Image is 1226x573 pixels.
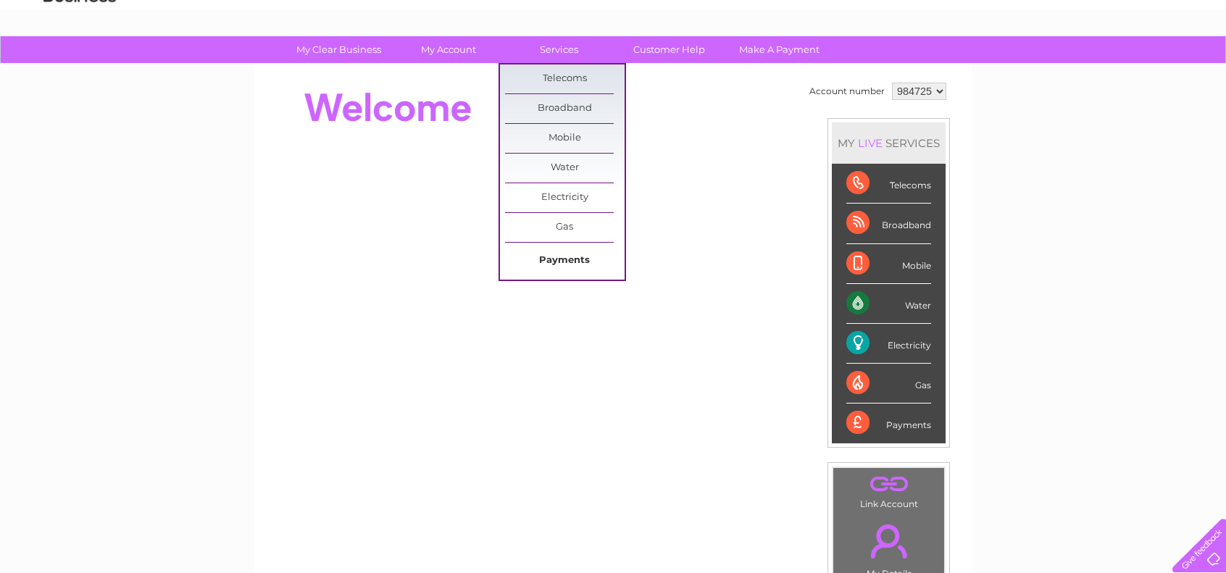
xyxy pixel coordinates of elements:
[846,324,931,364] div: Electricity
[609,36,729,63] a: Customer Help
[505,64,625,93] a: Telecoms
[953,7,1053,25] a: 0333 014 3131
[846,364,931,403] div: Gas
[1130,62,1165,72] a: Contact
[1007,62,1039,72] a: Energy
[806,79,888,104] td: Account number
[1178,62,1212,72] a: Log out
[499,36,619,63] a: Services
[846,284,931,324] div: Water
[855,136,885,150] div: LIVE
[389,36,509,63] a: My Account
[272,8,956,70] div: Clear Business is a trading name of Verastar Limited (registered in [GEOGRAPHIC_DATA] No. 3667643...
[1048,62,1091,72] a: Telecoms
[505,246,625,275] a: Payments
[837,516,941,566] a: .
[505,183,625,212] a: Electricity
[846,403,931,443] div: Payments
[720,36,839,63] a: Make A Payment
[505,213,625,242] a: Gas
[837,472,941,497] a: .
[833,467,945,513] td: Link Account
[279,36,399,63] a: My Clear Business
[505,154,625,183] a: Water
[43,38,117,82] img: logo.png
[846,244,931,284] div: Mobile
[846,164,931,204] div: Telecoms
[846,204,931,243] div: Broadband
[505,124,625,153] a: Mobile
[971,62,998,72] a: Water
[832,122,946,164] div: MY SERVICES
[505,94,625,123] a: Broadband
[1100,62,1121,72] a: Blog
